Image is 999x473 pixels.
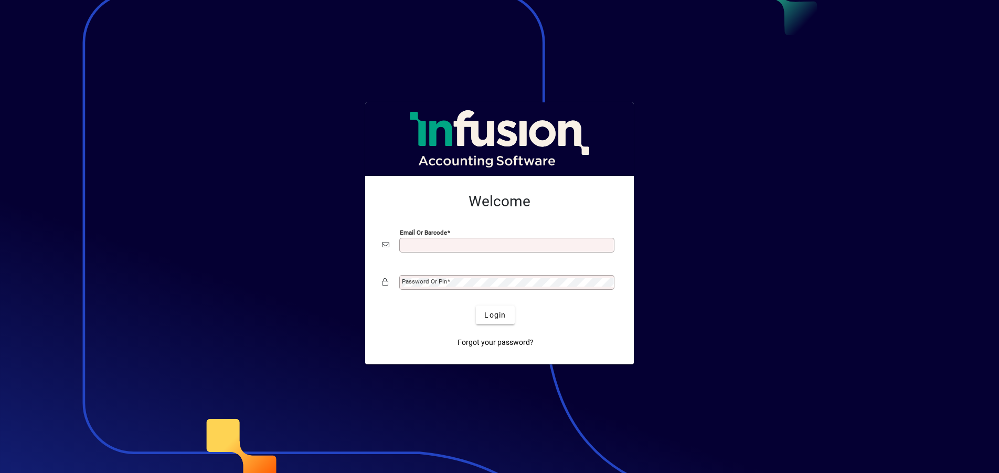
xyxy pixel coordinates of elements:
[402,278,447,285] mat-label: Password or Pin
[400,229,447,236] mat-label: Email or Barcode
[476,306,514,324] button: Login
[458,337,534,348] span: Forgot your password?
[484,310,506,321] span: Login
[382,193,617,211] h2: Welcome
[453,333,538,352] a: Forgot your password?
